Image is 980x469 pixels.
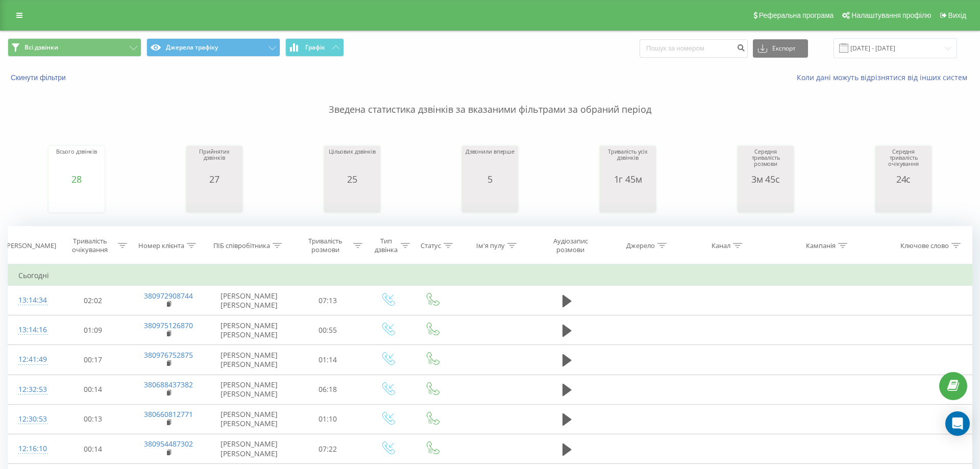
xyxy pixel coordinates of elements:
[602,174,653,184] div: 1г 45м
[421,241,441,250] div: Статус
[759,11,834,19] span: Реферальна програма
[207,286,290,315] td: [PERSON_NAME] [PERSON_NAME]
[144,320,193,330] a: 380975126870
[144,409,193,419] a: 380660812771
[626,241,655,250] div: Джерело
[56,149,97,174] div: Всього дзвінків
[189,149,240,174] div: Прийнятих дзвінків
[138,241,184,250] div: Номер клієнта
[290,375,365,404] td: 06:18
[8,73,71,82] button: Скинути фільтри
[24,43,58,52] span: Всі дзвінки
[18,320,45,340] div: 13:14:16
[300,237,351,254] div: Тривалість розмови
[207,315,290,345] td: [PERSON_NAME] [PERSON_NAME]
[56,286,130,315] td: 02:02
[18,439,45,459] div: 12:16:10
[476,241,505,250] div: Ім'я пулу
[740,174,791,184] div: 3м 45с
[18,290,45,310] div: 13:14:34
[740,149,791,174] div: Середня тривалість розмови
[753,39,808,58] button: Експорт
[56,174,97,184] div: 28
[207,404,290,434] td: [PERSON_NAME] [PERSON_NAME]
[56,345,130,375] td: 00:17
[878,174,929,184] div: 24с
[207,375,290,404] td: [PERSON_NAME] [PERSON_NAME]
[8,265,972,286] td: Сьогодні
[56,434,130,464] td: 00:14
[8,38,141,57] button: Всі дзвінки
[465,149,514,174] div: Дзвонили вперше
[329,174,376,184] div: 25
[18,350,45,369] div: 12:41:49
[207,345,290,375] td: [PERSON_NAME] [PERSON_NAME]
[541,237,600,254] div: Аудіозапис розмови
[144,439,193,449] a: 380954487302
[945,411,970,436] div: Open Intercom Messenger
[797,72,972,82] a: Коли дані можуть відрізнятися вiд інших систем
[878,149,929,174] div: Середня тривалість очікування
[465,174,514,184] div: 5
[948,11,966,19] span: Вихід
[5,241,56,250] div: [PERSON_NAME]
[851,11,931,19] span: Налаштування профілю
[712,241,730,250] div: Канал
[900,241,949,250] div: Ключове слово
[290,315,365,345] td: 00:55
[207,434,290,464] td: [PERSON_NAME] [PERSON_NAME]
[56,404,130,434] td: 00:13
[56,315,130,345] td: 01:09
[806,241,836,250] div: Кампанія
[602,149,653,174] div: Тривалість усіх дзвінків
[285,38,344,57] button: Графік
[144,350,193,360] a: 380976752875
[146,38,280,57] button: Джерела трафіку
[144,291,193,301] a: 380972908744
[213,241,270,250] div: ПІБ співробітника
[18,409,45,429] div: 12:30:53
[56,375,130,404] td: 00:14
[144,380,193,389] a: 380688437382
[305,44,325,51] span: Графік
[65,237,116,254] div: Тривалість очікування
[640,39,748,58] input: Пошук за номером
[329,149,376,174] div: Цільових дзвінків
[290,404,365,434] td: 01:10
[290,434,365,464] td: 07:22
[374,237,398,254] div: Тип дзвінка
[8,83,972,116] p: Зведена статистика дзвінків за вказаними фільтрами за обраний період
[290,345,365,375] td: 01:14
[290,286,365,315] td: 07:13
[18,380,45,400] div: 12:32:53
[189,174,240,184] div: 27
